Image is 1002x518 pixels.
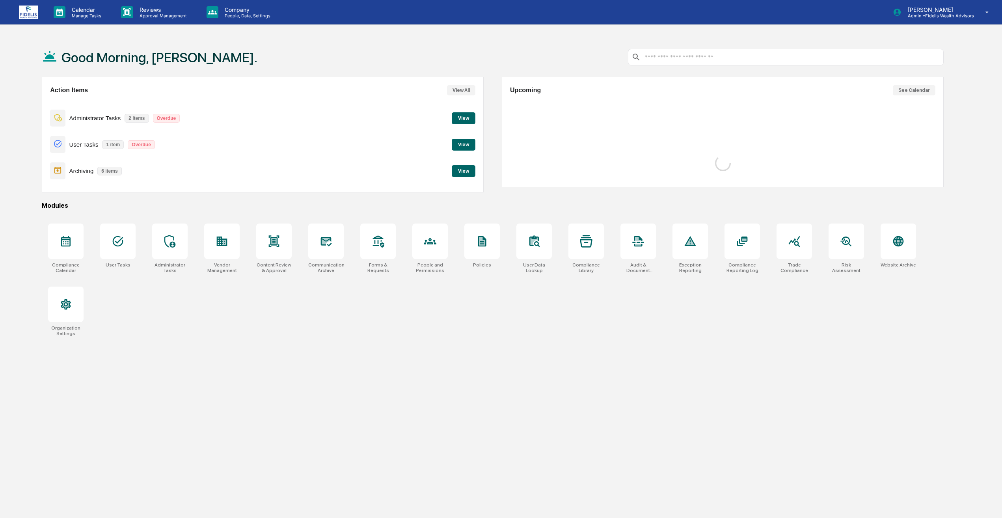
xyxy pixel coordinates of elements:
[61,50,257,65] h1: Good Morning, [PERSON_NAME].
[218,6,274,13] p: Company
[516,262,552,273] div: User Data Lookup
[901,6,974,13] p: [PERSON_NAME]
[777,262,812,273] div: Trade Compliance
[360,262,396,273] div: Forms & Requests
[133,6,191,13] p: Reviews
[48,325,84,336] div: Organization Settings
[724,262,760,273] div: Compliance Reporting Log
[69,168,94,174] p: Archiving
[152,262,188,273] div: Administrator Tasks
[128,140,155,149] p: Overdue
[510,87,541,94] h2: Upcoming
[153,114,180,123] p: Overdue
[69,141,99,148] p: User Tasks
[42,202,944,209] div: Modules
[620,262,656,273] div: Audit & Document Logs
[881,262,916,268] div: Website Archive
[452,112,475,124] button: View
[473,262,491,268] div: Policies
[901,13,974,19] p: Admin • Fidelis Wealth Advisors
[218,13,274,19] p: People, Data, Settings
[106,262,130,268] div: User Tasks
[133,13,191,19] p: Approval Management
[19,6,38,19] img: logo
[308,262,344,273] div: Communications Archive
[452,165,475,177] button: View
[568,262,604,273] div: Compliance Library
[65,13,105,19] p: Manage Tasks
[452,114,475,121] a: View
[452,139,475,151] button: View
[102,140,124,149] p: 1 item
[69,115,121,121] p: Administrator Tasks
[97,167,121,175] p: 6 items
[412,262,448,273] div: People and Permissions
[893,85,935,95] button: See Calendar
[452,167,475,174] a: View
[829,262,864,273] div: Risk Assessment
[65,6,105,13] p: Calendar
[672,262,708,273] div: Exception Reporting
[204,262,240,273] div: Vendor Management
[125,114,149,123] p: 2 items
[256,262,292,273] div: Content Review & Approval
[447,85,475,95] button: View All
[50,87,88,94] h2: Action Items
[452,140,475,148] a: View
[48,262,84,273] div: Compliance Calendar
